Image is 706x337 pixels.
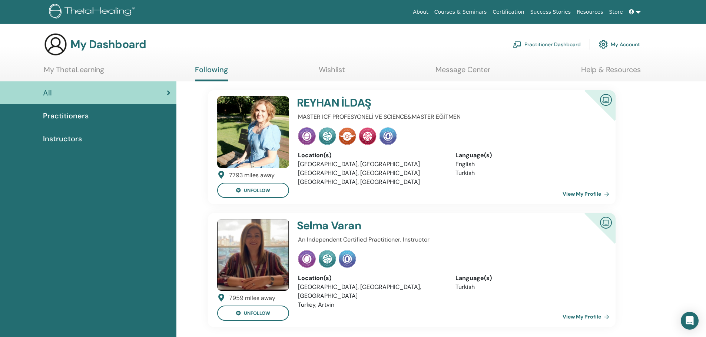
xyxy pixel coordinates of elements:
[298,274,444,283] div: Location(s)
[455,160,602,169] li: English
[563,309,612,324] a: View My Profile
[298,112,602,121] p: MASTER ICF PROFESYONELİ VE SCIENCE&MASTER EĞİTMEN
[490,5,527,19] a: Certification
[599,36,640,53] a: My Account
[410,5,431,19] a: About
[574,5,606,19] a: Resources
[217,219,289,291] img: default.jpg
[597,91,615,108] img: Certified Online Instructor
[70,38,146,51] h3: My Dashboard
[573,90,615,133] div: Certified Online Instructor
[599,38,608,51] img: cog.svg
[298,300,444,309] li: Turkey, Artvin
[455,169,602,178] li: Turkish
[298,235,602,244] p: An Independent Certified Practitioner, Instructor
[298,169,444,178] li: [GEOGRAPHIC_DATA], [GEOGRAPHIC_DATA]
[298,178,444,186] li: [GEOGRAPHIC_DATA], [GEOGRAPHIC_DATA]
[298,160,444,169] li: [GEOGRAPHIC_DATA], [GEOGRAPHIC_DATA]
[573,213,615,256] div: Certified Online Instructor
[435,65,490,80] a: Message Center
[217,306,289,321] button: unfollow
[513,41,521,48] img: chalkboard-teacher.svg
[297,219,550,232] h4: Selma Varan
[513,36,581,53] a: Practitioner Dashboard
[319,65,345,80] a: Wishlist
[455,283,602,291] li: Turkish
[297,96,550,109] h4: REYHAN İLDAŞ
[455,151,602,160] div: Language(s)
[229,171,275,180] div: 7793 miles away
[43,133,82,144] span: Instructors
[43,87,52,98] span: All
[455,274,602,283] div: Language(s)
[49,4,137,20] img: logo.png
[527,5,574,19] a: Success Stories
[217,96,289,168] img: default.jpg
[195,65,228,81] a: Following
[597,214,615,230] img: Certified Online Instructor
[229,294,275,303] div: 7959 miles away
[681,312,699,330] div: Open Intercom Messenger
[606,5,626,19] a: Store
[581,65,641,80] a: Help & Resources
[298,283,444,300] li: [GEOGRAPHIC_DATA], [GEOGRAPHIC_DATA], [GEOGRAPHIC_DATA]
[44,65,104,80] a: My ThetaLearning
[44,33,67,56] img: generic-user-icon.jpg
[43,110,89,121] span: Practitioners
[563,186,612,201] a: View My Profile
[217,183,289,198] button: unfollow
[298,151,444,160] div: Location(s)
[431,5,490,19] a: Courses & Seminars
